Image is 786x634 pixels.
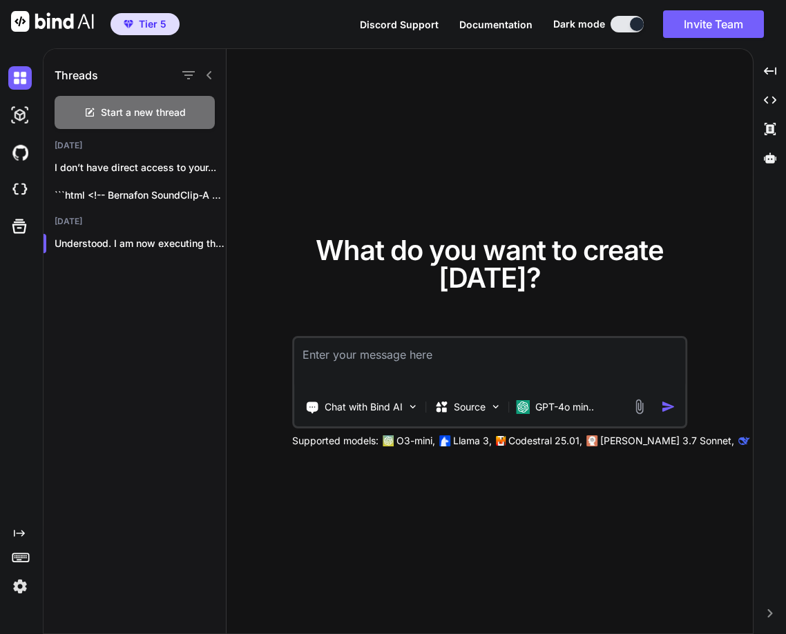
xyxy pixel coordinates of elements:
[459,17,533,32] button: Documentation
[453,434,492,448] p: Llama 3,
[407,401,419,413] img: Pick Tools
[600,434,734,448] p: [PERSON_NAME] 3.7 Sonnet,
[139,17,166,31] span: Tier 5
[101,106,186,119] span: Start a new thread
[396,434,435,448] p: O3-mini,
[459,19,533,30] span: Documentation
[316,233,664,295] span: What do you want to create [DATE]?
[325,400,403,414] p: Chat with Bind AI
[454,400,486,414] p: Source
[292,434,378,448] p: Supported models:
[360,17,439,32] button: Discord Support
[586,435,597,446] img: claude
[496,436,506,446] img: Mistral-AI
[738,435,749,446] img: claude
[44,140,226,151] h2: [DATE]
[11,11,94,32] img: Bind AI
[631,399,647,415] img: attachment
[490,401,501,413] img: Pick Models
[55,188,226,202] p: ```html <!-- Bernafon SoundClip‑A — test1.html single-item...
[55,161,226,175] p: I don’t have direct access to your...
[360,19,439,30] span: Discord Support
[8,575,32,598] img: settings
[124,20,133,28] img: premium
[439,435,450,446] img: Llama2
[44,216,226,227] h2: [DATE]
[8,66,32,90] img: darkChat
[516,400,530,414] img: GPT-4o mini
[383,435,394,446] img: GPT-4
[111,13,180,35] button: premiumTier 5
[663,10,764,38] button: Invite Team
[8,141,32,164] img: githubDark
[661,399,675,414] img: icon
[8,103,32,127] img: darkAi-studio
[55,237,226,250] p: Understood. I am now executing the live...
[553,17,605,31] span: Dark mode
[8,178,32,201] img: cloudideIcon
[535,400,594,414] p: GPT-4o min..
[55,67,98,83] h1: Threads
[508,434,582,448] p: Codestral 25.01,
